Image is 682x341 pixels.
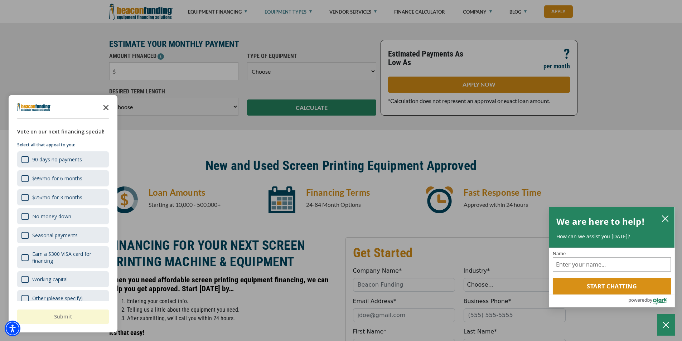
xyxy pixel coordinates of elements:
button: close chatbox [659,213,671,223]
span: by [647,296,652,305]
div: 90 days no payments [17,151,109,167]
div: $99/mo for 6 months [17,170,109,186]
div: Working capital [32,276,68,283]
div: $25/mo for 3 months [17,189,109,205]
div: Working capital [17,271,109,287]
div: No money down [32,213,71,220]
button: Start chatting [553,278,671,294]
div: $25/mo for 3 months [32,194,82,201]
img: Company logo [17,103,51,111]
h2: We are here to help! [556,214,645,229]
p: Select all that appeal to you: [17,141,109,148]
label: Name [553,251,671,256]
div: Earn a $300 VISA card for financing [17,246,109,268]
button: Close the survey [99,100,113,114]
input: Name [553,257,671,272]
div: Earn a $300 VISA card for financing [32,250,105,264]
div: Accessibility Menu [5,321,20,336]
div: $99/mo for 6 months [32,175,82,182]
div: Vote on our next financing special! [17,128,109,136]
div: No money down [17,208,109,224]
div: Other (please specify) [32,295,83,302]
div: olark chatbox [549,207,675,308]
span: powered [628,296,647,305]
button: Submit [17,310,109,324]
button: Close Chatbox [657,314,675,336]
div: 90 days no payments [32,156,82,163]
div: Survey [9,95,117,332]
a: Powered by Olark [628,295,674,307]
div: Seasonal payments [17,227,109,243]
div: Other (please specify) [17,290,109,306]
p: How can we assist you [DATE]? [556,233,667,240]
div: Seasonal payments [32,232,78,239]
